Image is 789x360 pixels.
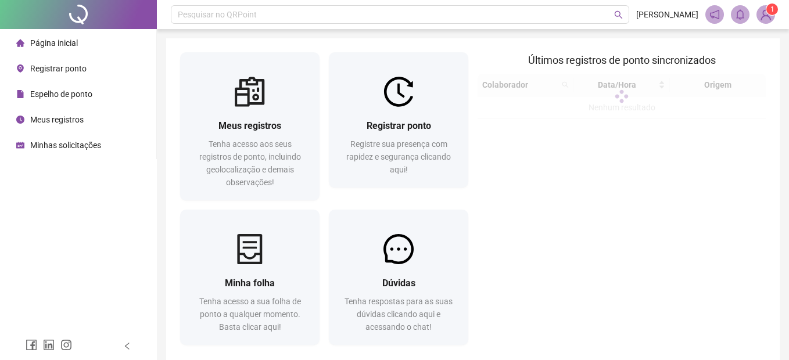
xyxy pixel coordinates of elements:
[199,139,301,187] span: Tenha acesso aos seus registros de ponto, incluindo geolocalização e demais observações!
[16,116,24,124] span: clock-circle
[614,10,623,19] span: search
[345,297,453,332] span: Tenha respostas para as suas dúvidas clicando aqui e acessando o chat!
[636,8,698,21] span: [PERSON_NAME]
[329,210,468,345] a: DúvidasTenha respostas para as suas dúvidas clicando aqui e acessando o chat!
[43,339,55,351] span: linkedin
[180,52,320,200] a: Meus registrosTenha acesso aos seus registros de ponto, incluindo geolocalização e demais observa...
[26,339,37,351] span: facebook
[16,64,24,73] span: environment
[199,297,301,332] span: Tenha acesso a sua folha de ponto a qualquer momento. Basta clicar aqui!
[735,9,745,20] span: bell
[123,342,131,350] span: left
[329,52,468,188] a: Registrar pontoRegistre sua presença com rapidez e segurança clicando aqui!
[30,38,78,48] span: Página inicial
[766,3,778,15] sup: Atualize o seu contato no menu Meus Dados
[16,39,24,47] span: home
[30,115,84,124] span: Meus registros
[16,90,24,98] span: file
[16,141,24,149] span: schedule
[709,9,720,20] span: notification
[528,54,716,66] span: Últimos registros de ponto sincronizados
[30,89,92,99] span: Espelho de ponto
[60,339,72,351] span: instagram
[30,64,87,73] span: Registrar ponto
[30,141,101,150] span: Minhas solicitações
[367,120,431,131] span: Registrar ponto
[225,278,275,289] span: Minha folha
[346,139,451,174] span: Registre sua presença com rapidez e segurança clicando aqui!
[770,5,774,13] span: 1
[180,210,320,345] a: Minha folhaTenha acesso a sua folha de ponto a qualquer momento. Basta clicar aqui!
[382,278,415,289] span: Dúvidas
[757,6,774,23] img: 90024
[218,120,281,131] span: Meus registros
